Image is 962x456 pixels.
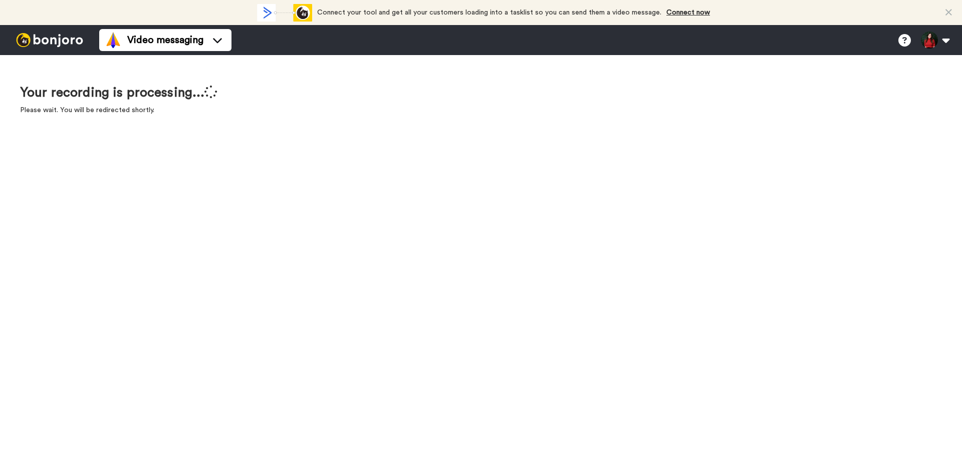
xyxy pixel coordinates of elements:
h1: Your recording is processing... [20,85,217,100]
a: Connect now [666,9,710,16]
span: Connect your tool and get all your customers loading into a tasklist so you can send them a video... [317,9,661,16]
p: Please wait. You will be redirected shortly. [20,105,217,115]
img: vm-color.svg [105,32,121,48]
div: animation [257,4,312,22]
img: bj-logo-header-white.svg [12,33,87,47]
span: Video messaging [127,33,203,47]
